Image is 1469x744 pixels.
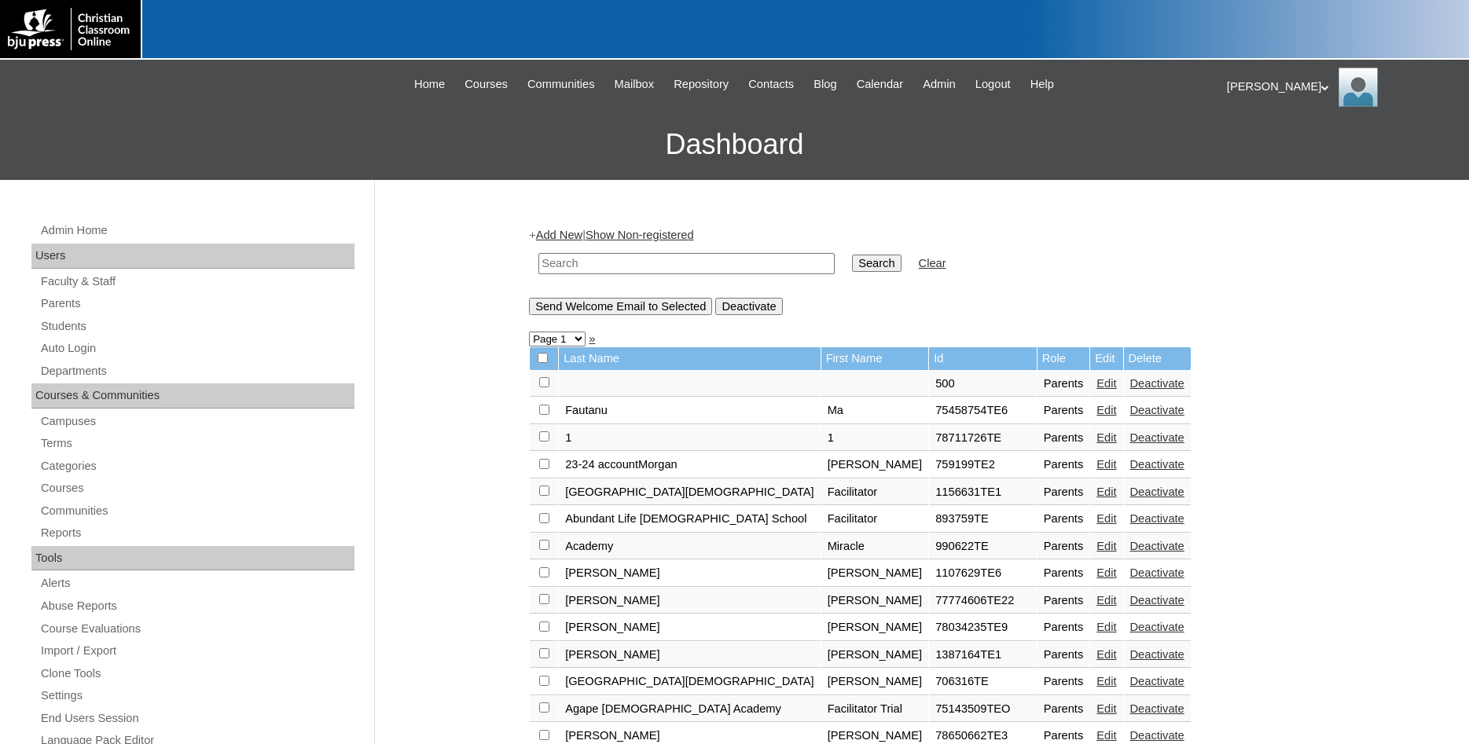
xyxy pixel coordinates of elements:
a: Settings [39,686,354,706]
td: Academy [559,533,821,560]
td: Parents [1037,425,1090,452]
a: Courses [39,478,354,498]
a: Edit [1096,404,1116,416]
td: Parents [1037,560,1090,587]
a: Edit [1096,621,1116,633]
td: Parents [1037,588,1090,614]
td: Parents [1037,371,1090,398]
a: Deactivate [1130,377,1184,390]
td: [PERSON_NAME] [559,588,821,614]
td: [PERSON_NAME] [559,560,821,587]
span: Logout [975,75,1011,93]
a: Edit [1096,377,1116,390]
td: [PERSON_NAME] [821,642,929,669]
a: Edit [1096,512,1116,525]
a: Edit [1096,540,1116,552]
img: logo-white.png [8,8,133,50]
a: Deactivate [1130,566,1184,579]
div: Users [31,244,354,269]
a: Courses [457,75,516,93]
td: [PERSON_NAME] [821,669,929,695]
td: 893759TE [929,506,1037,533]
input: Search [852,255,901,272]
a: Parents [39,294,354,313]
td: 1 [559,425,821,452]
a: Admin [915,75,964,93]
td: 1387164TE1 [929,642,1037,669]
a: Deactivate [1130,702,1184,715]
span: Courses [465,75,508,93]
td: Parents [1037,398,1090,424]
td: 77774606TE22 [929,588,1037,614]
td: Parents [1037,642,1090,669]
a: Communities [39,501,354,521]
a: Edit [1096,486,1116,498]
td: [PERSON_NAME] [559,642,821,669]
a: Home [406,75,453,93]
td: 75143509TEO [929,696,1037,723]
span: Calendar [857,75,903,93]
a: Show Non-registered [586,229,694,241]
a: Deactivate [1130,621,1184,633]
a: Deactivate [1130,458,1184,471]
a: Students [39,317,354,336]
a: Deactivate [1130,486,1184,498]
td: Facilitator [821,479,929,506]
a: Edit [1096,458,1116,471]
a: Terms [39,434,354,453]
a: Calendar [849,75,911,93]
img: Jonelle Rodriguez [1339,68,1378,107]
td: [GEOGRAPHIC_DATA][DEMOGRAPHIC_DATA] [559,479,821,506]
a: Edit [1096,729,1116,742]
a: Departments [39,361,354,381]
a: Alerts [39,574,354,593]
td: Miracle [821,533,929,560]
td: Fautanu [559,398,821,424]
a: Deactivate [1130,404,1184,416]
a: Deactivate [1130,729,1184,742]
td: Ma [821,398,929,424]
td: Delete [1124,347,1191,370]
span: Repository [674,75,729,93]
td: Parents [1037,696,1090,723]
a: Edit [1096,431,1116,444]
a: Logout [968,75,1019,93]
td: [PERSON_NAME] [821,614,929,641]
a: Reports [39,523,354,543]
a: Add New [536,229,582,241]
td: 706316TE [929,669,1037,695]
span: Blog [813,75,836,93]
td: [PERSON_NAME] [559,614,821,641]
td: [PERSON_NAME] [821,560,929,587]
td: Edit [1090,347,1122,370]
td: First Name [821,347,929,370]
td: Parents [1037,506,1090,533]
a: Course Evaluations [39,619,354,639]
span: Help [1030,75,1054,93]
span: Contacts [748,75,794,93]
a: End Users Session [39,709,354,728]
a: Categories [39,456,354,476]
a: Clone Tools [39,664,354,684]
a: Auto Login [39,339,354,358]
div: + | [529,227,1307,314]
span: Admin [923,75,956,93]
td: 759199TE2 [929,452,1037,478]
td: Parents [1037,533,1090,560]
a: Campuses [39,412,354,431]
a: Import / Export [39,641,354,661]
input: Deactivate [715,298,782,315]
td: 990622TE [929,533,1037,560]
a: Clear [919,257,946,269]
a: Contacts [740,75,802,93]
td: Agape [DEMOGRAPHIC_DATA] Academy [559,696,821,723]
span: Mailbox [615,75,655,93]
a: Edit [1096,648,1116,661]
input: Send Welcome Email to Selected [529,298,712,315]
span: Communities [527,75,595,93]
a: Repository [666,75,736,93]
td: 75458754TE6 [929,398,1037,424]
a: Blog [806,75,844,93]
a: Deactivate [1130,594,1184,607]
td: [GEOGRAPHIC_DATA][DEMOGRAPHIC_DATA] [559,669,821,695]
